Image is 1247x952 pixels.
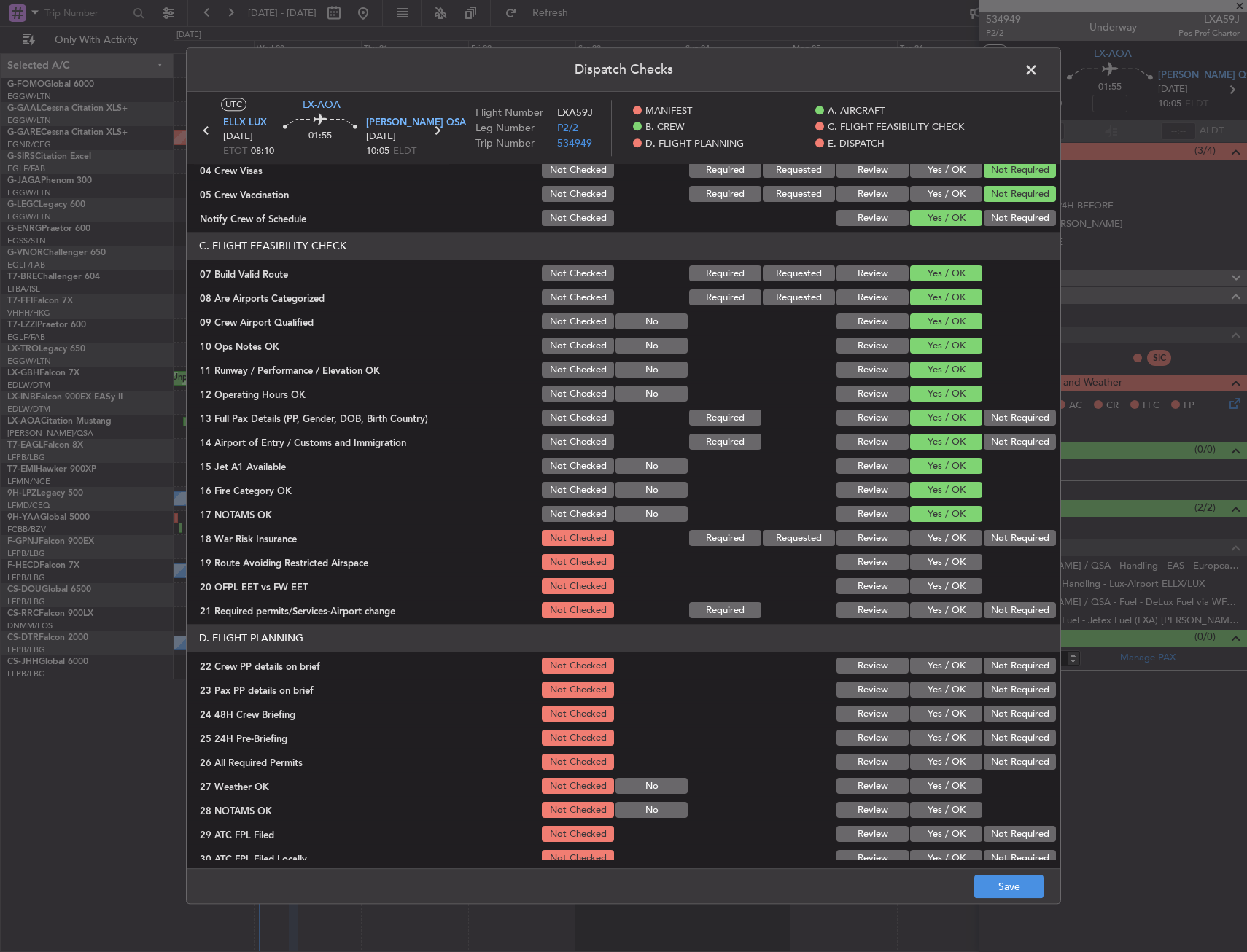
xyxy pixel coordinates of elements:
button: Yes / OK [910,290,982,306]
button: Yes / OK [910,483,982,499]
button: Yes / OK [910,211,982,227]
button: Not Required [984,851,1056,867]
button: Not Required [984,434,1056,450]
button: Yes / OK [910,338,982,354]
button: Yes / OK [910,555,982,571]
button: Yes / OK [910,803,982,819]
button: Yes / OK [910,827,982,843]
button: Yes / OK [910,187,982,203]
button: Yes / OK [910,579,982,595]
button: Not Required [984,603,1056,619]
button: Yes / OK [910,658,982,674]
button: Yes / OK [910,314,982,330]
button: Not Required [984,211,1056,227]
button: Yes / OK [910,266,982,282]
button: Yes / OK [910,362,982,378]
button: Yes / OK [910,603,982,619]
button: Yes / OK [910,851,982,867]
button: Not Required [984,531,1056,547]
button: Yes / OK [910,410,982,426]
button: Not Required [984,706,1056,722]
button: Yes / OK [910,779,982,795]
button: Not Required [984,827,1056,843]
button: Yes / OK [910,434,982,450]
button: Not Required [984,187,1056,203]
button: Yes / OK [910,507,982,523]
button: Yes / OK [910,386,982,402]
button: Not Required [984,730,1056,746]
button: Yes / OK [910,682,982,698]
button: Yes / OK [910,754,982,770]
button: Yes / OK [910,531,982,547]
button: Not Required [984,163,1056,179]
button: Not Required [984,754,1056,770]
button: Yes / OK [910,459,982,475]
button: Not Required [984,410,1056,426]
button: Yes / OK [910,730,982,746]
header: Dispatch Checks [187,48,1060,92]
button: Yes / OK [910,163,982,179]
button: Save [974,875,1044,899]
button: Not Required [984,658,1056,674]
button: Yes / OK [910,706,982,722]
button: Not Required [984,682,1056,698]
